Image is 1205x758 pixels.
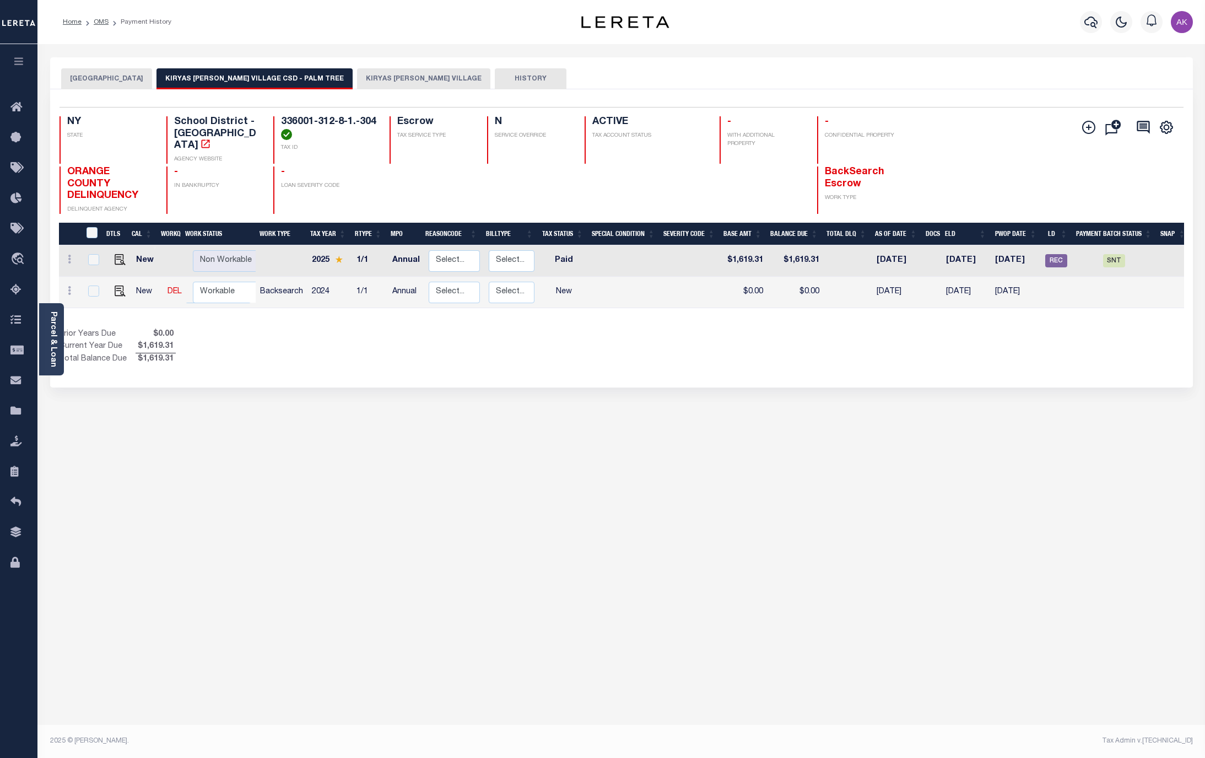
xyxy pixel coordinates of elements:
[63,19,82,25] a: Home
[1045,254,1067,267] span: REC
[174,155,260,164] p: AGENCY WEBSITE
[174,116,260,152] h4: School District - [GEOGRAPHIC_DATA]
[822,223,871,245] th: Total DLQ: activate to sort column ascending
[281,144,376,152] p: TAX ID
[1156,223,1190,245] th: SNAP: activate to sort column ascending
[495,132,571,140] p: SERVICE OVERRIDE
[256,277,307,308] td: Backsearch
[538,223,588,245] th: Tax Status: activate to sort column ascending
[255,223,306,245] th: Work Type
[397,116,474,128] h4: Escrow
[825,117,829,127] span: -
[587,223,659,245] th: Special Condition: activate to sort column ascending
[539,277,589,308] td: New
[306,223,350,245] th: Tax Year: activate to sort column ascending
[59,223,80,245] th: &nbsp;&nbsp;&nbsp;&nbsp;&nbsp;&nbsp;&nbsp;&nbsp;&nbsp;&nbsp;
[495,68,566,89] button: HISTORY
[102,223,127,245] th: DTLS
[136,353,176,365] span: $1,619.31
[352,277,388,308] td: 1/1
[719,223,766,245] th: Base Amt: activate to sort column ascending
[59,353,136,365] td: Total Balance Due
[921,223,941,245] th: Docs
[156,68,353,89] button: KIRYAS [PERSON_NAME] VILLAGE CSD - PALM TREE
[281,116,376,140] h4: 336001-312-8-1.-304
[132,245,163,277] td: New
[127,223,156,245] th: CAL: activate to sort column ascending
[59,341,136,353] td: Current Year Due
[991,277,1041,308] td: [DATE]
[592,116,706,128] h4: ACTIVE
[80,223,102,245] th: &nbsp;
[136,329,176,341] span: $0.00
[352,245,388,277] td: 1/1
[388,277,424,308] td: Annual
[1041,223,1072,245] th: LD: activate to sort column ascending
[281,167,285,177] span: -
[132,277,163,308] td: New
[991,223,1041,245] th: PWOP Date: activate to sort column ascending
[727,117,731,127] span: -
[67,132,153,140] p: STATE
[167,288,182,295] a: DEL
[67,206,153,214] p: DELINQUENT AGENCY
[825,132,911,140] p: CONFIDENTIAL PROPERTY
[181,223,256,245] th: Work Status
[871,223,921,245] th: As of Date: activate to sort column ascending
[825,194,911,202] p: WORK TYPE
[942,277,991,308] td: [DATE]
[942,245,991,277] td: [DATE]
[10,252,28,267] i: travel_explore
[766,223,822,245] th: Balance Due: activate to sort column ascending
[1103,257,1125,265] a: SNT
[825,167,884,189] span: BackSearch Escrow
[67,116,153,128] h4: NY
[941,223,991,245] th: ELD: activate to sort column ascending
[174,182,260,190] p: IN BANKRUPTCY
[350,223,386,245] th: RType: activate to sort column ascending
[156,223,181,245] th: WorkQ
[659,223,719,245] th: Severity Code: activate to sort column ascending
[727,132,804,148] p: WITH ADDITIONAL PROPERTY
[136,341,176,353] span: $1,619.31
[768,277,824,308] td: $0.00
[174,167,178,177] span: -
[1045,257,1067,265] a: REC
[1072,223,1156,245] th: Payment Batch Status: activate to sort column ascending
[397,132,474,140] p: TAX SERVICE TYPE
[539,245,589,277] td: Paid
[49,311,57,367] a: Parcel & Loan
[307,245,352,277] td: 2025
[335,256,343,263] img: Star.svg
[872,245,923,277] td: [DATE]
[1171,11,1193,33] img: svg+xml;base64,PHN2ZyB4bWxucz0iaHR0cDovL3d3dy53My5vcmcvMjAwMC9zdmciIHBvaW50ZXItZXZlbnRzPSJub25lIi...
[1103,254,1125,267] span: SNT
[61,68,152,89] button: [GEOGRAPHIC_DATA]
[109,17,171,27] li: Payment History
[421,223,482,245] th: ReasonCode: activate to sort column ascending
[307,277,352,308] td: 2024
[721,245,768,277] td: $1,619.31
[281,182,376,190] p: LOAN SEVERITY CODE
[592,132,706,140] p: TAX ACCOUNT STATUS
[59,329,136,341] td: Prior Years Due
[495,116,571,128] h4: N
[768,245,824,277] td: $1,619.31
[388,245,424,277] td: Annual
[67,167,138,201] span: ORANGE COUNTY DELINQUENCY
[872,277,923,308] td: [DATE]
[357,68,490,89] button: KIRYAS [PERSON_NAME] VILLAGE
[581,16,669,28] img: logo-dark.svg
[721,277,768,308] td: $0.00
[94,19,109,25] a: OMS
[482,223,538,245] th: BillType: activate to sort column ascending
[386,223,421,245] th: MPO
[991,245,1041,277] td: [DATE]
